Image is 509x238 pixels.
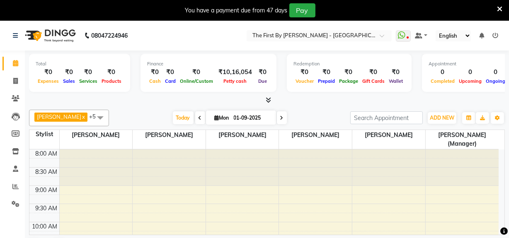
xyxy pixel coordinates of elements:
span: Products [99,78,124,84]
span: Cash [147,78,163,84]
div: Total [36,60,124,67]
div: ₹0 [147,67,163,77]
div: 0 [484,67,507,77]
span: [PERSON_NAME] (Manager) [426,130,499,149]
button: Pay [289,3,315,17]
span: Completed [429,78,457,84]
span: Card [163,78,178,84]
div: Stylist [29,130,59,139]
span: Services [77,78,99,84]
div: ₹0 [360,67,387,77]
span: Ongoing [484,78,507,84]
span: Upcoming [457,78,484,84]
div: ₹0 [77,67,99,77]
img: logo [21,24,78,47]
div: ₹10,16,054 [215,67,255,77]
div: ₹0 [387,67,405,77]
span: Online/Custom [178,78,215,84]
b: 08047224946 [91,24,128,47]
span: Sales [61,78,77,84]
div: 8:30 AM [34,168,59,176]
span: +5 [89,113,102,120]
div: ₹0 [163,67,178,77]
input: Search Appointment [350,111,423,124]
div: ₹0 [316,67,337,77]
span: ADD NEW [430,115,454,121]
div: 8:00 AM [34,149,59,158]
span: [PERSON_NAME] [206,130,279,140]
span: Gift Cards [360,78,387,84]
div: ₹0 [337,67,360,77]
div: 10:00 AM [31,222,59,231]
div: ₹0 [99,67,124,77]
button: ADD NEW [428,112,456,124]
span: Package [337,78,360,84]
div: ₹0 [178,67,215,77]
div: ₹0 [293,67,316,77]
span: [PERSON_NAME] [133,130,206,140]
span: Voucher [293,78,316,84]
div: Finance [147,60,270,67]
span: [PERSON_NAME] [37,113,81,120]
div: ₹0 [255,67,270,77]
span: [PERSON_NAME] [60,130,133,140]
span: Today [173,111,194,124]
span: [PERSON_NAME] [352,130,425,140]
span: [PERSON_NAME] [279,130,352,140]
input: 2025-09-01 [231,112,273,124]
span: Expenses [36,78,61,84]
div: 0 [457,67,484,77]
span: Mon [213,115,231,121]
div: You have a payment due from 47 days [185,6,288,15]
a: x [81,113,85,120]
span: Wallet [387,78,405,84]
span: Petty cash [222,78,249,84]
div: Redemption [293,60,405,67]
div: ₹0 [61,67,77,77]
span: Due [256,78,269,84]
div: ₹0 [36,67,61,77]
div: 0 [429,67,457,77]
div: 9:00 AM [34,186,59,195]
div: 9:30 AM [34,204,59,213]
span: Prepaid [316,78,337,84]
